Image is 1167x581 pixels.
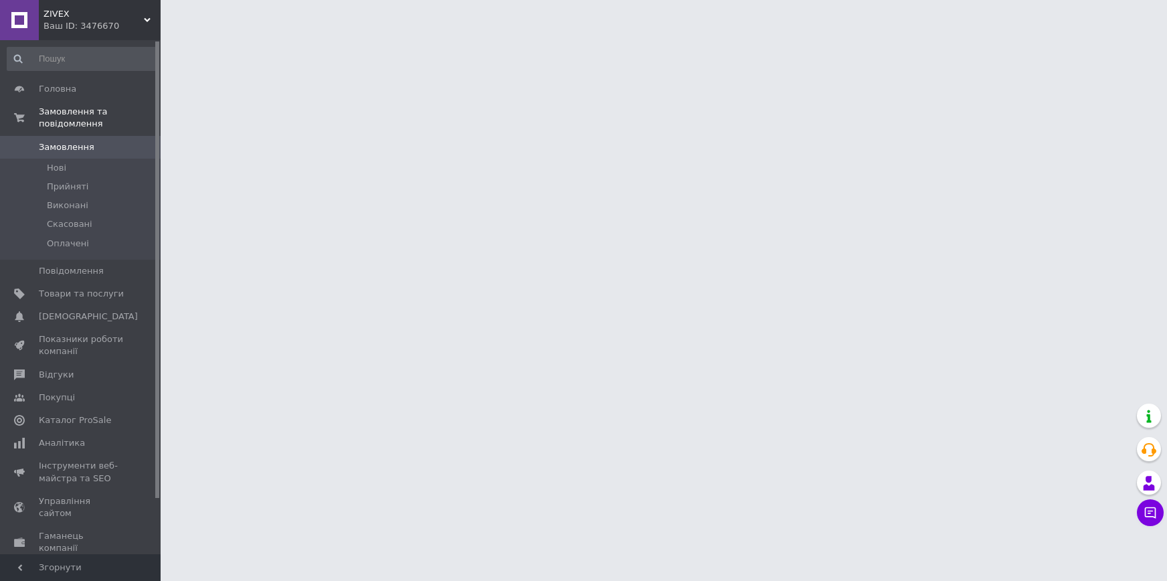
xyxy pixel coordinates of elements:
[39,333,124,357] span: Показники роботи компанії
[47,181,88,193] span: Прийняті
[47,238,89,250] span: Оплачені
[39,141,94,153] span: Замовлення
[43,8,144,20] span: ZIVEX
[39,83,76,95] span: Головна
[47,218,92,230] span: Скасовані
[39,414,111,426] span: Каталог ProSale
[39,265,104,277] span: Повідомлення
[39,392,75,404] span: Покупці
[39,530,124,554] span: Гаманець компанії
[47,199,88,212] span: Виконані
[39,495,124,519] span: Управління сайтом
[39,460,124,484] span: Інструменти веб-майстра та SEO
[39,288,124,300] span: Товари та послуги
[47,162,66,174] span: Нові
[39,106,161,130] span: Замовлення та повідомлення
[39,437,85,449] span: Аналітика
[7,47,157,71] input: Пошук
[39,311,138,323] span: [DEMOGRAPHIC_DATA]
[43,20,161,32] div: Ваш ID: 3476670
[39,369,74,381] span: Відгуки
[1137,499,1164,526] button: Чат з покупцем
